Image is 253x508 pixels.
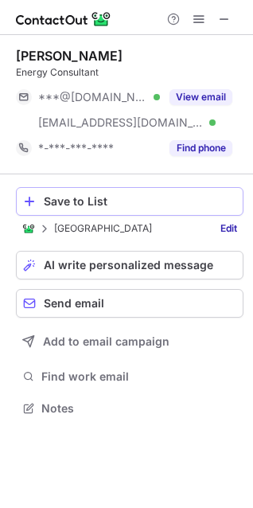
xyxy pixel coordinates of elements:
span: Send email [44,297,104,310]
button: AI write personalized message [16,251,243,279]
button: Notes [16,397,243,420]
button: Add to email campaign [16,327,243,356]
span: Notes [41,401,237,416]
div: Energy Consultant [16,65,243,80]
div: Save to List [44,195,236,208]
button: Reveal Button [169,89,232,105]
p: [GEOGRAPHIC_DATA] [54,223,152,234]
button: Send email [16,289,243,318]
button: Reveal Button [169,140,232,156]
span: Find work email [41,369,237,384]
img: ContactOut v5.3.10 [16,10,111,29]
img: ContactOut [22,222,35,235]
div: [PERSON_NAME] [16,48,123,64]
a: Edit [214,221,243,236]
span: Add to email campaign [43,335,169,348]
span: AI write personalized message [44,259,213,272]
span: ***@[DOMAIN_NAME] [38,90,148,104]
span: [EMAIL_ADDRESS][DOMAIN_NAME] [38,115,204,130]
button: Save to List [16,187,243,216]
button: Find work email [16,365,243,388]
